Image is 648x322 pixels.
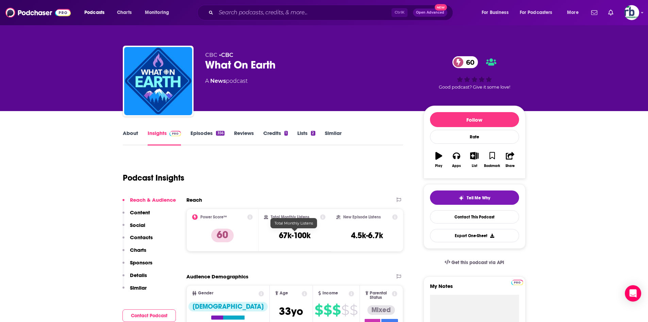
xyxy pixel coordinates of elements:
[130,234,153,241] p: Contacts
[439,254,510,271] a: Get this podcast via API
[122,259,152,272] button: Sponsors
[123,130,138,145] a: About
[122,197,176,209] button: Reach & Audience
[216,131,224,136] div: 356
[5,6,71,19] img: Podchaser - Follow, Share and Rate Podcasts
[515,7,562,18] button: open menu
[625,285,641,302] div: Open Intercom Messenger
[435,164,442,168] div: Play
[452,164,461,168] div: Apps
[122,272,147,285] button: Details
[279,230,311,241] h3: 67k-100k
[413,9,447,17] button: Open AdvancedNew
[145,8,169,17] span: Monitoring
[567,8,579,17] span: More
[148,130,181,145] a: InsightsPodchaser Pro
[452,56,478,68] a: 60
[505,164,515,168] div: Share
[430,229,519,242] button: Export One-Sheet
[392,8,408,17] span: Ctrl K
[275,221,313,226] span: Total Monthly Listens
[588,7,600,18] a: Show notifications dropdown
[130,259,152,266] p: Sponsors
[605,7,616,18] a: Show notifications dropdown
[520,8,552,17] span: For Podcasters
[430,112,519,127] button: Follow
[122,309,176,322] button: Contact Podcast
[459,56,478,68] span: 60
[472,164,477,168] div: List
[124,47,192,115] a: What On Earth
[122,285,147,297] button: Similar
[122,222,145,234] button: Social
[459,195,464,201] img: tell me why sparkle
[80,7,113,18] button: open menu
[448,148,465,172] button: Apps
[323,305,332,316] span: $
[169,131,181,136] img: Podchaser Pro
[416,11,444,14] span: Open Advanced
[467,195,490,201] span: Tell Me Why
[484,164,500,168] div: Bookmark
[341,305,349,316] span: $
[325,130,342,145] a: Similar
[205,52,217,58] span: CBC
[140,7,178,18] button: open menu
[279,305,303,318] span: 33 yo
[482,8,509,17] span: For Business
[477,7,517,18] button: open menu
[562,7,587,18] button: open menu
[123,173,184,183] h1: Podcast Insights
[332,305,340,316] span: $
[451,260,504,265] span: Get this podcast via API
[271,215,309,219] h2: Total Monthly Listens
[186,273,248,280] h2: Audience Demographics
[624,5,639,20] img: User Profile
[130,272,147,278] p: Details
[423,52,526,94] div: 60Good podcast? Give it some love!
[465,148,483,172] button: List
[367,305,395,315] div: Mixed
[198,291,213,295] span: Gender
[343,215,381,219] h2: New Episode Listens
[122,234,153,247] button: Contacts
[113,7,136,18] a: Charts
[511,279,523,285] a: Pro website
[122,209,150,222] button: Content
[200,215,227,219] h2: Power Score™
[130,222,145,228] p: Social
[351,230,383,241] h3: 4.5k-6.7k
[322,291,338,295] span: Income
[117,8,132,17] span: Charts
[435,4,447,11] span: New
[205,77,248,85] div: A podcast
[130,247,146,253] p: Charts
[311,131,315,136] div: 2
[263,130,288,145] a: Credits1
[210,78,226,84] a: News
[430,148,448,172] button: Play
[190,130,224,145] a: Episodes356
[188,302,268,311] div: [DEMOGRAPHIC_DATA]
[84,8,104,17] span: Podcasts
[204,5,460,20] div: Search podcasts, credits, & more...
[430,130,519,144] div: Rate
[297,130,315,145] a: Lists2
[280,291,288,295] span: Age
[284,131,288,136] div: 1
[501,148,519,172] button: Share
[439,85,510,90] span: Good podcast? Give it some love!
[624,5,639,20] span: Logged in as johannarb
[219,52,233,58] span: •
[624,5,639,20] button: Show profile menu
[186,197,202,203] h2: Reach
[216,7,392,18] input: Search podcasts, credits, & more...
[370,291,391,300] span: Parental Status
[430,190,519,205] button: tell me why sparkleTell Me Why
[234,130,254,145] a: Reviews
[511,280,523,285] img: Podchaser Pro
[315,305,323,316] span: $
[350,305,358,316] span: $
[430,283,519,295] label: My Notes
